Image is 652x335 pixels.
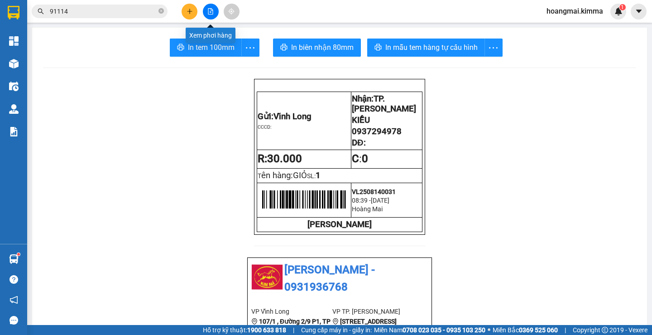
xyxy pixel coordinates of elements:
span: 0 [362,152,368,165]
span: KIỀU [352,115,370,125]
img: icon-new-feature [614,7,623,15]
span: 08:39 - [352,197,371,204]
span: Cung cấp máy in - giấy in: [301,325,372,335]
button: file-add [203,4,219,19]
span: 30.000 [267,152,302,165]
button: aim [224,4,240,19]
span: : [352,152,368,165]
span: environment [332,318,339,325]
span: | [565,325,566,335]
span: In biên nhận 80mm [291,42,354,53]
span: TP. [PERSON_NAME] [352,94,416,114]
img: warehouse-icon [9,82,19,91]
span: ⚪️ [488,328,490,332]
span: printer [177,44,184,52]
strong: 1900 633 818 [247,326,286,334]
span: T [258,172,307,180]
span: DĐ: [352,138,365,148]
b: 107/1 , Đường 2/9 P1, TP Vĩnh Long [251,318,331,335]
span: 1 [621,4,624,10]
span: 1 [316,170,321,180]
button: plus [182,4,197,19]
span: notification [10,296,18,304]
span: Gửi: [258,112,312,121]
button: caret-down [631,4,647,19]
span: Hỗ trợ kỹ thuật: [203,325,286,335]
span: more [485,42,502,53]
li: VP TP. [PERSON_NAME] [332,306,413,316]
span: close-circle [158,8,164,14]
span: message [10,316,18,325]
span: Hoàng Mai [352,205,383,213]
span: caret-down [635,7,643,15]
button: printerIn biên nhận 80mm [273,39,361,57]
strong: C [352,152,359,165]
span: more [242,42,259,53]
span: 0937294978 [352,126,402,136]
li: VP Vĩnh Long [251,306,332,316]
img: warehouse-icon [9,254,19,264]
span: In mẫu tem hàng tự cấu hình [385,42,478,53]
input: Tìm tên, số ĐT hoặc mã đơn [50,6,157,16]
span: aim [228,8,235,15]
span: copyright [602,327,608,333]
img: warehouse-icon [9,104,19,114]
span: In tem 100mm [188,42,235,53]
span: Nhận: [352,94,416,114]
span: | [293,325,294,335]
strong: 0708 023 035 - 0935 103 250 [403,326,485,334]
span: GIỎ [293,170,307,180]
button: more [241,39,259,57]
strong: [PERSON_NAME] [307,219,372,229]
span: question-circle [10,275,18,284]
sup: 1 [619,4,626,10]
li: [PERSON_NAME] - 0931936768 [251,262,428,296]
strong: 0369 525 060 [519,326,558,334]
button: more [484,39,503,57]
span: printer [280,44,288,52]
span: ên hàng: [261,170,307,180]
span: printer [374,44,382,52]
button: printerIn mẫu tem hàng tự cấu hình [367,39,485,57]
img: solution-icon [9,127,19,136]
span: hoangmai.kimma [539,5,610,17]
img: logo.jpg [251,262,283,293]
span: CCCD: [258,124,272,130]
span: SL: [307,172,316,180]
img: dashboard-icon [9,36,19,46]
b: [STREET_ADDRESS][PERSON_NAME] [332,318,397,335]
strong: R: [258,152,302,165]
span: Miền Bắc [493,325,558,335]
sup: 1 [17,253,20,256]
span: plus [187,8,193,15]
img: warehouse-icon [9,59,19,68]
span: search [38,8,44,15]
span: close-circle [158,7,164,16]
span: Miền Nam [374,325,485,335]
button: printerIn tem 100mm [170,39,242,57]
span: environment [251,318,258,325]
span: Vĩnh Long [273,112,312,121]
span: VL2508140031 [352,188,396,195]
span: file-add [207,8,214,15]
span: [DATE] [371,197,389,204]
img: logo-vxr [8,6,19,19]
